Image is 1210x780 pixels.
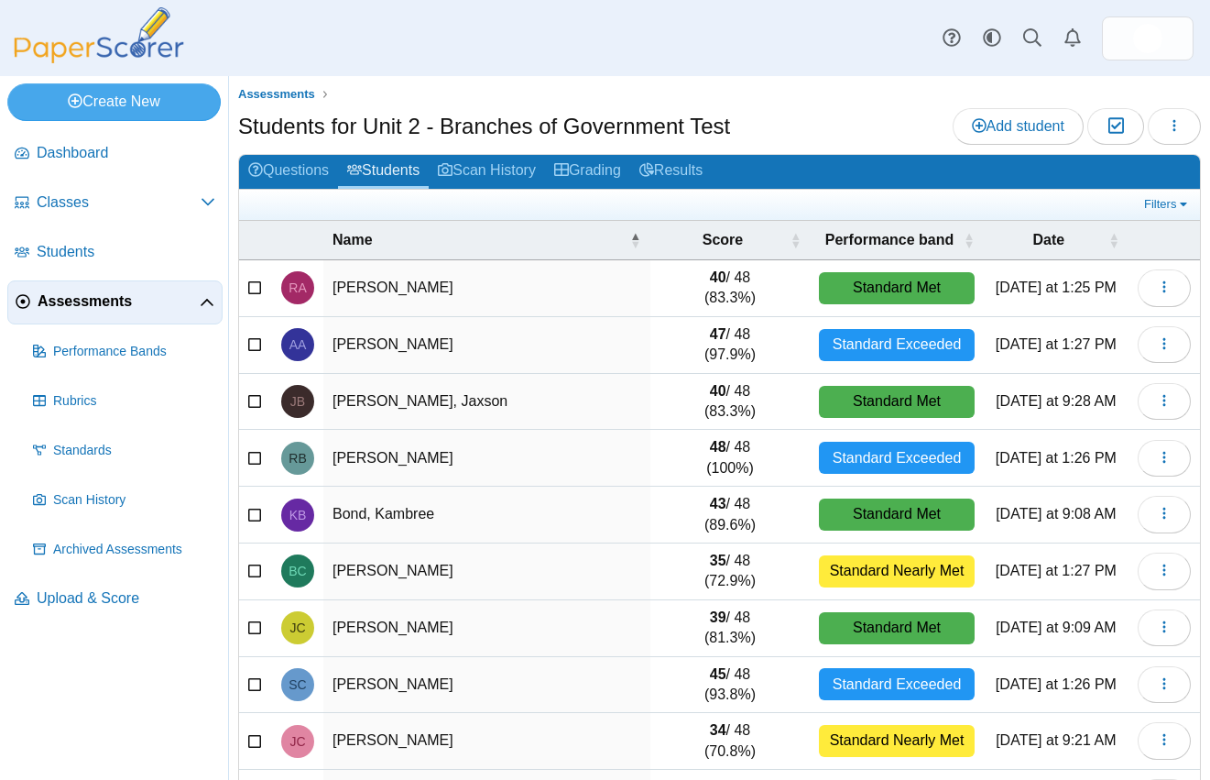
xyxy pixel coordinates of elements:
[819,668,974,700] div: Standard Exceeded
[37,242,215,262] span: Students
[819,725,974,757] div: Standard Nearly Met
[710,553,726,568] b: 35
[37,588,215,609] span: Upload & Score
[710,326,726,342] b: 47
[650,713,811,770] td: / 48 (70.8%)
[7,132,223,176] a: Dashboard
[7,280,223,324] a: Assessments
[7,50,191,66] a: PaperScorer
[996,506,1116,522] time: Sep 24, 2025 at 9:08 AM
[630,231,641,249] span: Name : Activate to invert sorting
[38,291,200,312] span: Assessments
[650,657,811,714] td: / 48 (93.8%)
[545,155,630,189] a: Grading
[650,544,811,600] td: / 48 (72.9%)
[239,155,338,189] a: Questions
[972,118,1064,134] span: Add student
[1052,18,1093,59] a: Alerts
[964,231,975,249] span: Performance band : Activate to sort
[819,442,974,474] div: Standard Exceeded
[996,336,1117,352] time: Sep 24, 2025 at 1:27 PM
[996,676,1117,692] time: Sep 24, 2025 at 1:26 PM
[323,430,650,487] td: [PERSON_NAME]
[819,230,959,250] span: Performance band
[53,491,215,510] span: Scan History
[289,735,305,748] span: Jonathan Curtis
[323,657,650,714] td: [PERSON_NAME]
[26,528,223,572] a: Archived Assessments
[289,621,305,634] span: Jacob Corbin
[234,83,320,106] a: Assessments
[819,555,974,588] div: Standard Nearly Met
[819,612,974,644] div: Standard Met
[1102,16,1194,60] a: ps.08Dk8HiHb5BR1L0X
[323,374,650,431] td: [PERSON_NAME], Jaxson
[238,111,730,142] h1: Students for Unit 2 - Branches of Government Test
[710,666,726,682] b: 45
[660,230,787,250] span: Score
[289,565,306,577] span: Ben Carter
[650,317,811,374] td: / 48 (97.9%)
[323,544,650,600] td: [PERSON_NAME]
[1133,24,1162,53] img: ps.08Dk8HiHb5BR1L0X
[710,722,726,738] b: 34
[650,260,811,317] td: / 48 (83.3%)
[26,330,223,374] a: Performance Bands
[7,577,223,621] a: Upload & Score
[26,429,223,473] a: Standards
[323,600,650,657] td: [PERSON_NAME]
[819,499,974,531] div: Standard Met
[710,496,726,511] b: 43
[650,487,811,544] td: / 48 (89.6%)
[819,386,974,418] div: Standard Met
[7,231,223,275] a: Students
[630,155,712,189] a: Results
[996,620,1116,635] time: Sep 24, 2025 at 9:09 AM
[26,379,223,423] a: Rubrics
[37,192,201,213] span: Classes
[996,563,1117,578] time: Sep 24, 2025 at 1:27 PM
[7,7,191,63] img: PaperScorer
[1133,24,1162,53] span: Casey Shaffer
[996,732,1116,748] time: Sep 24, 2025 at 9:21 AM
[710,383,726,399] b: 40
[290,395,305,408] span: Jaxson Beckstrand
[1108,231,1119,249] span: Date : Activate to sort
[710,269,726,285] b: 40
[323,317,650,374] td: [PERSON_NAME]
[289,338,307,351] span: Aubrey Avila
[996,280,1117,295] time: Sep 24, 2025 at 1:25 PM
[289,678,306,691] span: Shyla Cresap
[37,143,215,163] span: Dashboard
[7,181,223,225] a: Classes
[323,713,650,770] td: [PERSON_NAME]
[323,260,650,317] td: [PERSON_NAME]
[332,230,627,250] span: Name
[323,487,650,544] td: Bond, Kambree
[289,509,307,522] span: Kambree Bond
[710,439,726,455] b: 48
[650,600,811,657] td: / 48 (81.3%)
[289,281,306,294] span: Ryan Ashley
[996,450,1117,466] time: Sep 24, 2025 at 1:26 PM
[7,83,221,120] a: Create New
[53,541,215,559] span: Archived Assessments
[650,374,811,431] td: / 48 (83.3%)
[650,430,811,487] td: / 48 (100%)
[790,231,801,249] span: Score : Activate to sort
[53,343,215,361] span: Performance Bands
[1139,195,1195,214] a: Filters
[26,478,223,522] a: Scan History
[53,442,215,460] span: Standards
[53,392,215,411] span: Rubrics
[338,155,429,189] a: Students
[429,155,545,189] a: Scan History
[289,452,306,465] span: Ruby Bigelow
[953,108,1084,145] a: Add student
[996,393,1116,409] time: Sep 24, 2025 at 9:28 AM
[993,230,1105,250] span: Date
[819,272,974,304] div: Standard Met
[238,87,315,101] span: Assessments
[710,610,726,625] b: 39
[819,329,974,361] div: Standard Exceeded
